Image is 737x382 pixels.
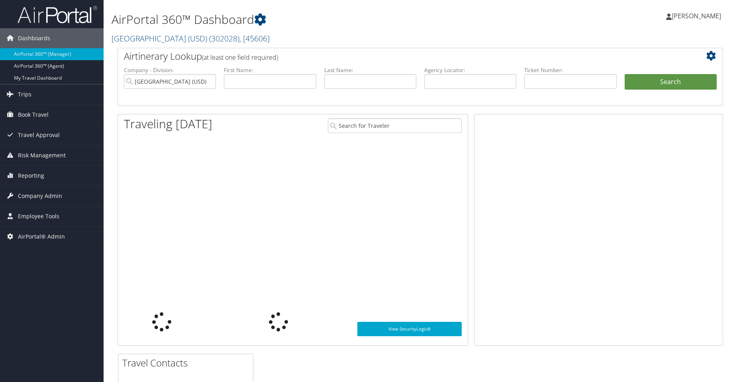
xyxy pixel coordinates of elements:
[424,66,516,74] label: Agency Locator:
[18,125,60,145] span: Travel Approval
[209,33,239,44] span: ( 302028 )
[666,4,729,28] a: [PERSON_NAME]
[224,66,316,74] label: First Name:
[18,145,66,165] span: Risk Management
[18,84,31,104] span: Trips
[112,11,523,28] h1: AirPortal 360™ Dashboard
[18,206,59,226] span: Employee Tools
[18,227,65,247] span: AirPortal® Admin
[357,322,462,336] a: View SecurityLogic®
[202,53,278,62] span: (at least one field required)
[18,28,50,48] span: Dashboards
[328,118,462,133] input: Search for Traveler
[18,5,97,24] img: airportal-logo.png
[124,66,216,74] label: Company - Division:
[18,105,49,125] span: Book Travel
[324,66,416,74] label: Last Name:
[18,166,44,186] span: Reporting
[524,66,616,74] label: Ticket Number:
[672,12,721,20] span: [PERSON_NAME]
[18,186,62,206] span: Company Admin
[122,356,253,370] h2: Travel Contacts
[124,49,666,63] h2: Airtinerary Lookup
[124,116,212,132] h1: Traveling [DATE]
[625,74,717,90] button: Search
[239,33,270,44] span: , [ 45606 ]
[112,33,270,44] a: [GEOGRAPHIC_DATA] (USD)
